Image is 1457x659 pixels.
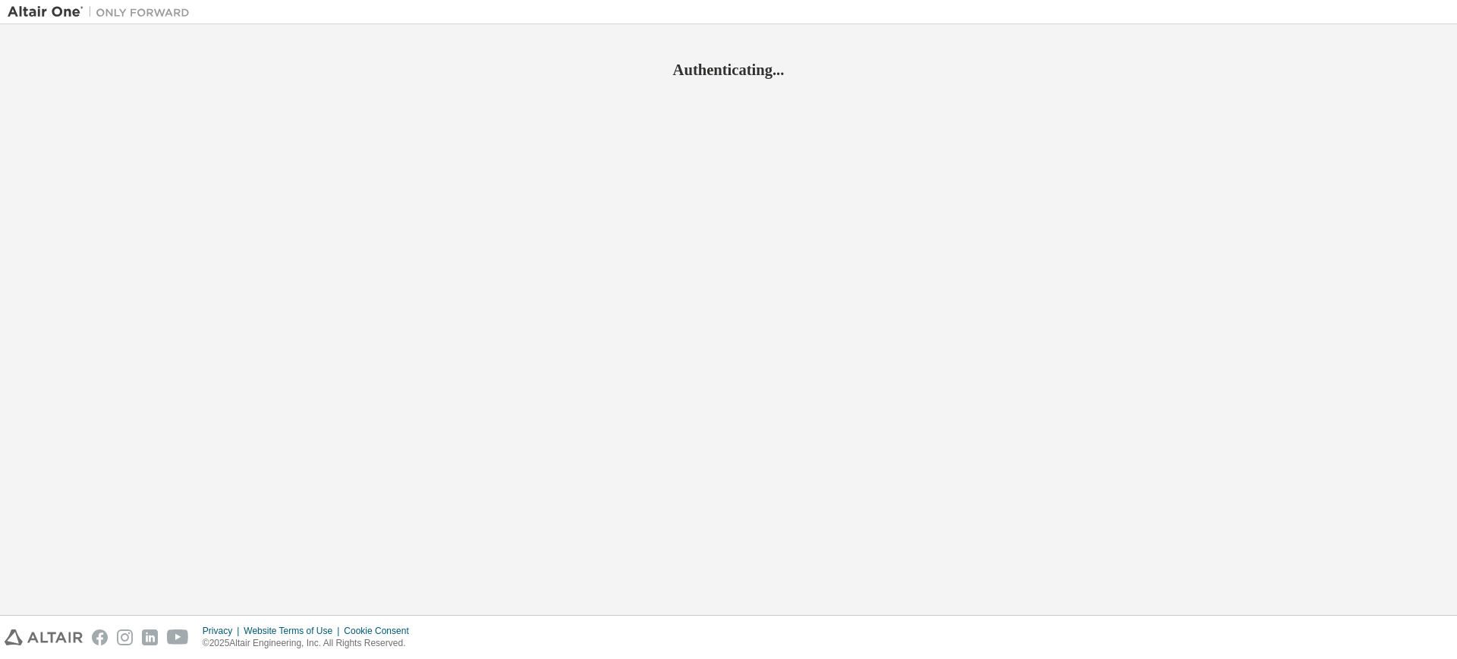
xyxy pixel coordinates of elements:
[5,629,83,645] img: altair_logo.svg
[203,625,244,637] div: Privacy
[142,629,158,645] img: linkedin.svg
[8,5,197,20] img: Altair One
[92,629,108,645] img: facebook.svg
[167,629,189,645] img: youtube.svg
[203,637,418,650] p: © 2025 Altair Engineering, Inc. All Rights Reserved.
[344,625,417,637] div: Cookie Consent
[8,60,1449,80] h2: Authenticating...
[117,629,133,645] img: instagram.svg
[244,625,344,637] div: Website Terms of Use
